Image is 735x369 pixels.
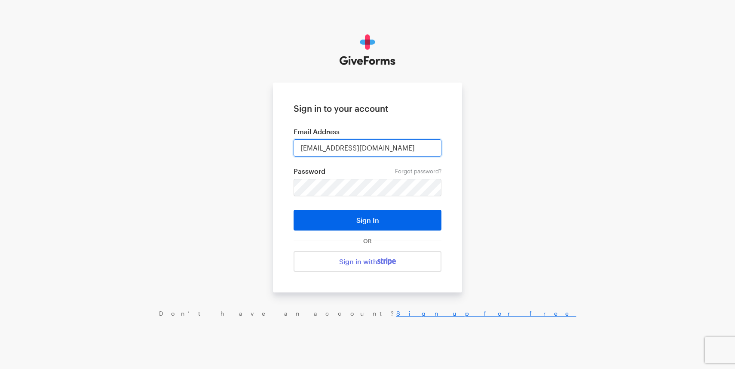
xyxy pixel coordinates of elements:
label: Password [294,167,441,175]
a: Sign up for free [396,310,576,317]
h1: Sign in to your account [294,103,441,114]
div: Don’t have an account? [9,310,726,317]
a: Sign in with [294,251,441,272]
a: Forgot password? [395,168,441,175]
img: stripe-07469f1003232ad58a8838275b02f7af1ac9ba95304e10fa954b414cd571f63b.svg [377,258,396,265]
span: OR [361,237,374,244]
button: Sign In [294,210,441,231]
label: Email Address [294,127,441,136]
img: GiveForms [340,34,396,65]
